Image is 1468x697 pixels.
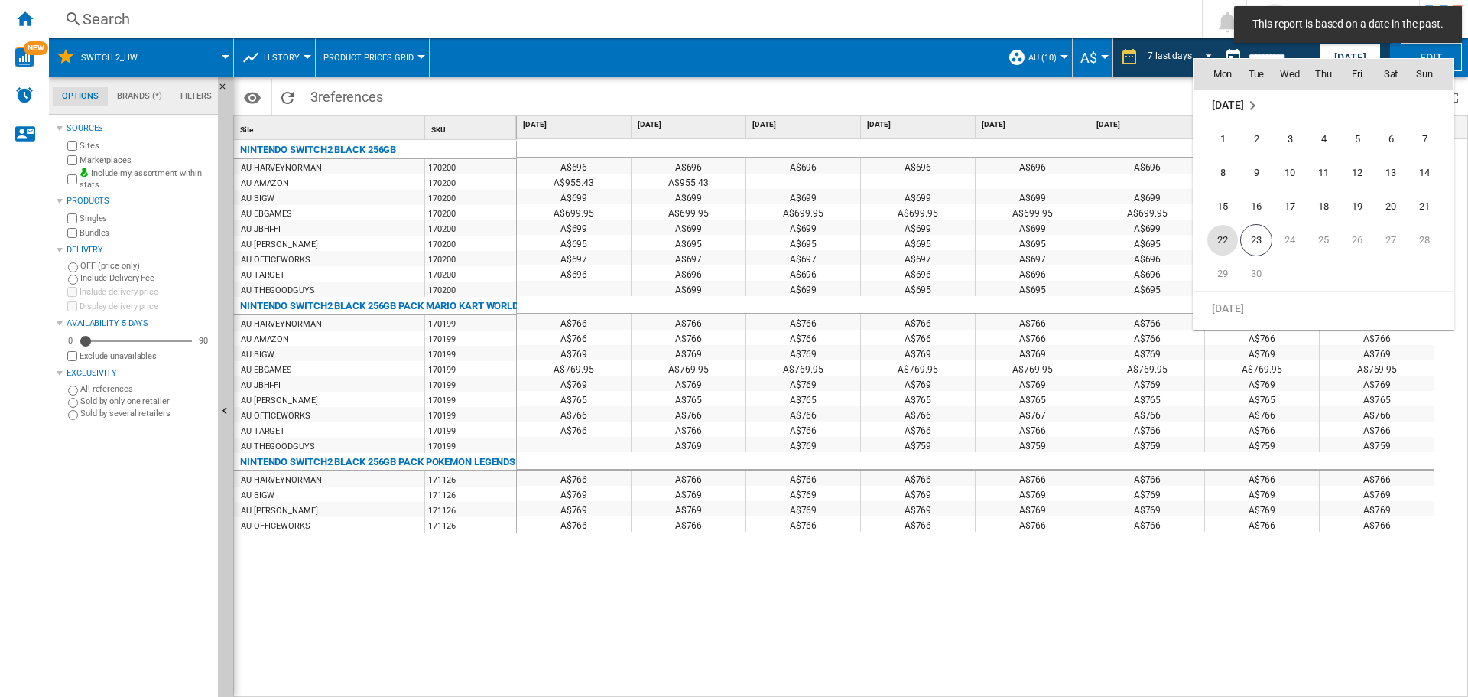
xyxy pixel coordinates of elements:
[1207,225,1238,256] span: 22
[1212,99,1243,111] span: [DATE]
[1194,257,1239,292] td: Monday September 29 2025
[1340,190,1374,223] td: Friday September 19 2025
[1374,156,1408,190] td: Saturday September 13 2025
[1194,156,1239,190] td: Monday September 8 2025
[1239,223,1273,257] td: Tuesday September 23 2025
[1409,191,1440,222] span: 21
[1207,191,1238,222] span: 15
[1340,223,1374,257] td: Friday September 26 2025
[1409,124,1440,155] span: 7
[1340,122,1374,156] td: Friday September 5 2025
[1374,122,1408,156] td: Saturday September 6 2025
[1239,59,1273,90] th: Tue
[1241,191,1272,222] span: 16
[1241,124,1272,155] span: 2
[1194,88,1453,122] td: September 2025
[1408,190,1453,223] td: Sunday September 21 2025
[1194,190,1453,223] tr: Week 3
[1212,301,1243,314] span: [DATE]
[1374,223,1408,257] td: Saturday September 27 2025
[1275,191,1305,222] span: 17
[1194,156,1453,190] tr: Week 2
[1340,156,1374,190] td: Friday September 12 2025
[1408,223,1453,257] td: Sunday September 28 2025
[1194,291,1453,325] tr: Week undefined
[1408,156,1453,190] td: Sunday September 14 2025
[1375,124,1406,155] span: 6
[1375,158,1406,188] span: 13
[1342,191,1372,222] span: 19
[1194,223,1239,257] td: Monday September 22 2025
[1307,122,1340,156] td: Thursday September 4 2025
[1408,59,1453,90] th: Sun
[1273,190,1307,223] td: Wednesday September 17 2025
[1194,223,1453,257] tr: Week 4
[1374,190,1408,223] td: Saturday September 20 2025
[1375,191,1406,222] span: 20
[1194,257,1453,292] tr: Week 5
[1308,124,1339,155] span: 4
[1273,122,1307,156] td: Wednesday September 3 2025
[1239,257,1273,292] td: Tuesday September 30 2025
[1194,59,1453,329] md-calendar: Calendar
[1194,122,1453,156] tr: Week 1
[1408,122,1453,156] td: Sunday September 7 2025
[1374,59,1408,90] th: Sat
[1273,223,1307,257] td: Wednesday September 24 2025
[1342,158,1372,188] span: 12
[1194,59,1239,90] th: Mon
[1239,190,1273,223] td: Tuesday September 16 2025
[1273,156,1307,190] td: Wednesday September 10 2025
[1307,190,1340,223] td: Thursday September 18 2025
[1240,224,1272,256] span: 23
[1194,122,1239,156] td: Monday September 1 2025
[1308,158,1339,188] span: 11
[1239,122,1273,156] td: Tuesday September 2 2025
[1307,156,1340,190] td: Thursday September 11 2025
[1194,88,1453,122] tr: Week undefined
[1307,223,1340,257] td: Thursday September 25 2025
[1273,59,1307,90] th: Wed
[1207,124,1238,155] span: 1
[1248,17,1448,32] span: This report is based on a date in the past.
[1409,158,1440,188] span: 14
[1275,158,1305,188] span: 10
[1308,191,1339,222] span: 18
[1275,124,1305,155] span: 3
[1241,158,1272,188] span: 9
[1342,124,1372,155] span: 5
[1340,59,1374,90] th: Fri
[1207,158,1238,188] span: 8
[1194,190,1239,223] td: Monday September 15 2025
[1307,59,1340,90] th: Thu
[1239,156,1273,190] td: Tuesday September 9 2025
